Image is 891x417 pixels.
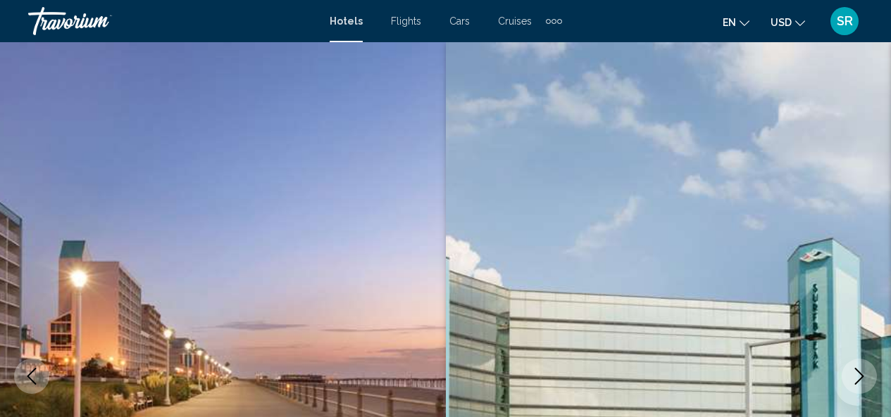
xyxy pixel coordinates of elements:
[330,15,363,27] a: Hotels
[498,15,532,27] a: Cruises
[837,14,853,28] span: SR
[771,12,805,32] button: Change currency
[835,361,880,406] iframe: Button to launch messaging window
[546,10,562,32] button: Extra navigation items
[28,7,316,35] a: Travorium
[842,359,877,394] button: Next image
[771,17,792,28] span: USD
[723,17,736,28] span: en
[723,12,749,32] button: Change language
[391,15,421,27] a: Flights
[14,359,49,394] button: Previous image
[826,6,863,36] button: User Menu
[449,15,470,27] a: Cars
